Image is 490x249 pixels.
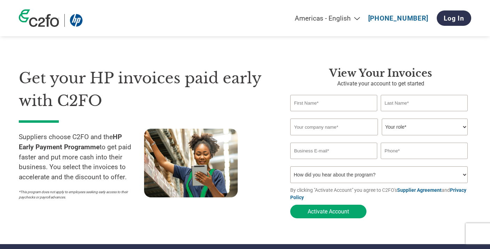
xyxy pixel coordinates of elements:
img: HP [70,14,82,27]
h3: View your invoices [290,67,471,80]
img: supply chain worker [144,129,238,197]
input: First Name* [290,95,377,111]
p: Suppliers choose C2FO and the to get paid faster and put more cash into their business. You selec... [19,132,144,182]
h1: Get your HP invoices paid early with C2FO [19,67,269,112]
strong: HP Early Payment Programme [19,133,122,151]
input: Invalid Email format [290,143,377,159]
div: Invalid first name or first name is too long [290,112,377,116]
input: Last Name* [381,95,468,111]
input: Your company name* [290,119,378,135]
input: Phone* [381,143,468,159]
a: Supplier Agreement [397,187,442,193]
div: Invalid last name or last name is too long [381,112,468,116]
a: [PHONE_NUMBER] [368,14,428,22]
button: Activate Account [290,205,366,218]
div: Invalid company name or company name is too long [290,136,468,140]
select: Title/Role [382,119,468,135]
p: *This program does not apply to employees seeking early access to their paychecks or payroll adva... [19,189,137,200]
p: Activate your account to get started [290,80,471,88]
div: Inavlid Phone Number [381,160,468,164]
div: Inavlid Email Address [290,160,377,164]
img: c2fo logo [19,9,59,27]
a: Log In [437,10,471,26]
p: By clicking "Activate Account" you agree to C2FO's and [290,187,471,201]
